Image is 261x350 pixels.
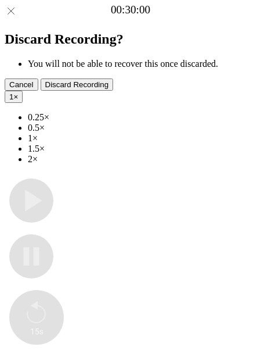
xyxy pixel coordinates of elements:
[5,78,38,91] button: Cancel
[28,59,256,69] li: You will not be able to recover this once discarded.
[28,123,256,133] li: 0.5×
[28,144,256,154] li: 1.5×
[28,154,256,165] li: 2×
[9,92,13,101] span: 1
[28,133,256,144] li: 1×
[41,78,114,91] button: Discard Recording
[28,112,256,123] li: 0.25×
[5,31,256,47] h2: Discard Recording?
[5,91,23,103] button: 1×
[111,3,150,16] a: 00:30:00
